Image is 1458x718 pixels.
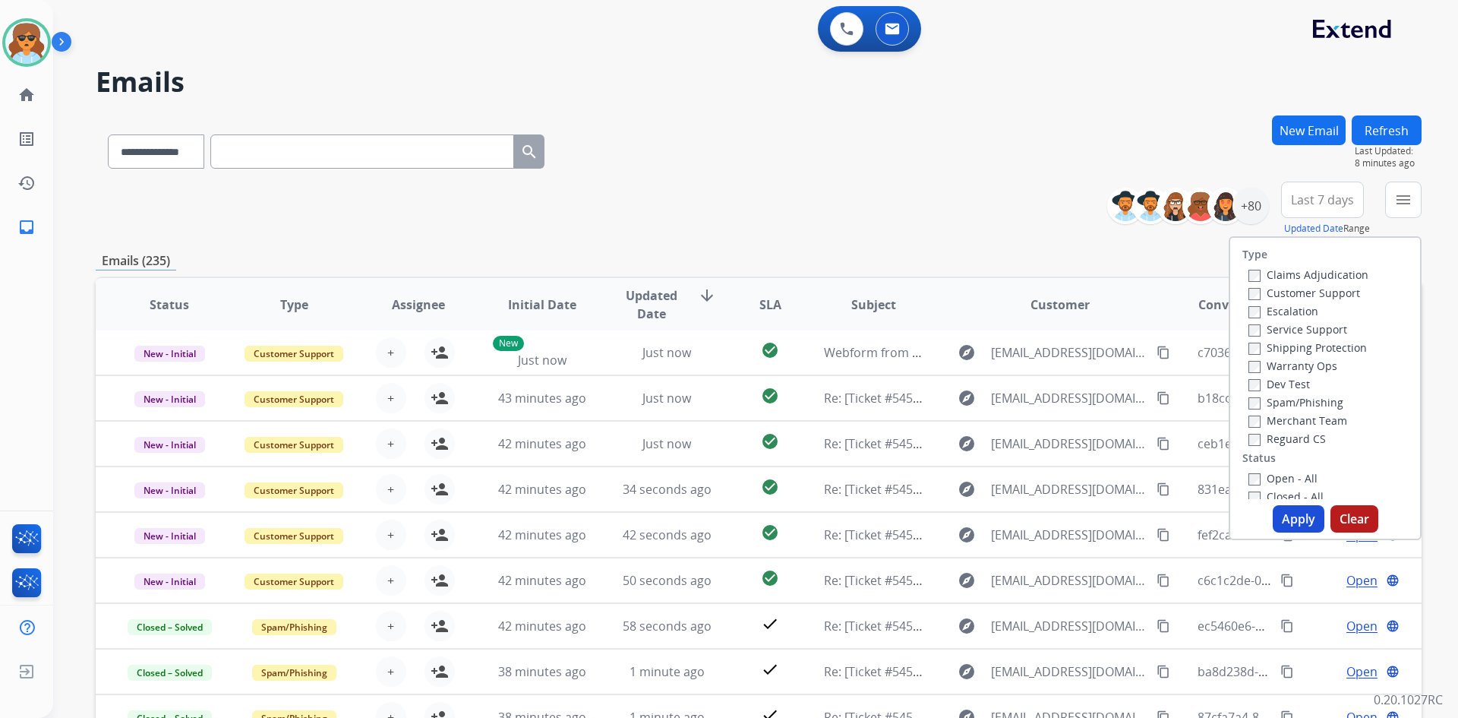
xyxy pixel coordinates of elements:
[498,390,586,406] span: 43 minutes ago
[824,663,1120,680] span: Re: [Ticket #545408] We're Not Here At The Moment
[376,565,406,596] button: +
[498,663,586,680] span: 38 minutes ago
[245,346,343,362] span: Customer Support
[498,618,586,634] span: 42 minutes ago
[1280,574,1294,587] mat-icon: content_copy
[1198,435,1419,452] span: ceb1e007-921a-41d3-8856-cf1b1f8faf9c
[1198,572,1427,589] span: c6c1c2de-04fe-4e14-ad3d-2a7c4c8a15a2
[1030,296,1090,314] span: Customer
[1280,665,1294,678] mat-icon: content_copy
[387,617,394,635] span: +
[824,344,1168,361] span: Webform from [EMAIL_ADDRESS][DOMAIN_NAME] on [DATE]
[387,343,394,362] span: +
[1242,247,1267,262] label: Type
[642,435,691,452] span: Just now
[1273,505,1324,533] button: Apply
[1248,377,1310,391] label: Dev Test
[824,435,1120,452] span: Re: [Ticket #545408] We're Not Here At The Moment
[1248,489,1324,504] label: Closed - All
[991,343,1147,362] span: [EMAIL_ADDRESS][DOMAIN_NAME]
[245,437,343,453] span: Customer Support
[1291,197,1354,203] span: Last 7 days
[824,572,1120,589] span: Re: [Ticket #545408] We're Not Here At The Moment
[1157,482,1170,496] mat-icon: content_copy
[245,391,343,407] span: Customer Support
[387,663,394,681] span: +
[1248,270,1261,282] input: Claims Adjudication
[761,615,779,633] mat-icon: check
[245,482,343,498] span: Customer Support
[991,617,1147,635] span: [EMAIL_ADDRESS][DOMAIN_NAME]
[1272,115,1346,145] button: New Email
[1248,286,1360,300] label: Customer Support
[1386,619,1400,633] mat-icon: language
[958,526,976,544] mat-icon: explore
[1157,619,1170,633] mat-icon: content_copy
[1355,157,1422,169] span: 8 minutes ago
[5,21,48,64] img: avatar
[520,143,538,161] mat-icon: search
[1248,434,1261,446] input: Reguard CS
[431,663,449,681] mat-icon: person_add
[252,665,336,681] span: Spam/Phishing
[392,296,445,314] span: Assignee
[824,481,1120,498] span: Re: [Ticket #545408] We're Not Here At The Moment
[1280,619,1294,633] mat-icon: content_copy
[824,527,1120,543] span: Re: [Ticket #545408] We're Not Here At The Moment
[991,435,1147,453] span: [EMAIL_ADDRESS][DOMAIN_NAME]
[1232,188,1269,224] div: +80
[1248,416,1261,428] input: Merchant Team
[1198,296,1295,314] span: Conversation ID
[245,574,343,590] span: Customer Support
[1198,481,1428,498] span: 831ea828-6572-46a8-b958-bcc395e1c6fa
[376,474,406,504] button: +
[387,526,394,544] span: +
[698,286,716,305] mat-icon: arrow_downward
[1157,391,1170,405] mat-icon: content_copy
[431,617,449,635] mat-icon: person_add
[508,296,576,314] span: Initial Date
[1248,471,1318,486] label: Open - All
[376,383,406,413] button: +
[1248,304,1318,318] label: Escalation
[1248,343,1261,355] input: Shipping Protection
[1248,432,1326,446] label: Reguard CS
[252,619,336,635] span: Spam/Phishing
[761,660,779,678] mat-icon: check
[1248,397,1261,410] input: Spam/Phishing
[1386,665,1400,678] mat-icon: language
[1157,665,1170,678] mat-icon: content_copy
[17,174,36,192] mat-icon: history
[1248,379,1261,391] input: Dev Test
[1352,115,1422,145] button: Refresh
[851,296,896,314] span: Subject
[1242,451,1276,466] label: Status
[958,617,976,635] mat-icon: explore
[958,435,976,453] mat-icon: explore
[134,437,205,453] span: New - Initial
[150,296,189,314] span: Status
[1248,395,1343,410] label: Spam/Phishing
[498,435,586,452] span: 42 minutes ago
[623,572,712,589] span: 50 seconds ago
[1394,191,1412,209] mat-icon: menu
[1157,346,1170,359] mat-icon: content_copy
[1355,145,1422,157] span: Last Updated:
[431,526,449,544] mat-icon: person_add
[1198,663,1436,680] span: ba8d238d-d980-49e6-b425-8de790648983
[431,435,449,453] mat-icon: person_add
[1248,413,1347,428] label: Merchant Team
[518,352,566,368] span: Just now
[623,527,712,543] span: 42 seconds ago
[498,481,586,498] span: 42 minutes ago
[1157,574,1170,587] mat-icon: content_copy
[376,611,406,641] button: +
[958,389,976,407] mat-icon: explore
[280,296,308,314] span: Type
[991,571,1147,590] span: [EMAIL_ADDRESS][DOMAIN_NAME]
[1198,344,1429,361] span: c7036e23-b696-4e26-a662-f62a5944203b
[128,619,212,635] span: Closed – Solved
[824,390,1120,406] span: Re: [Ticket #545408] We're Not Here At The Moment
[1284,222,1370,235] span: Range
[387,389,394,407] span: +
